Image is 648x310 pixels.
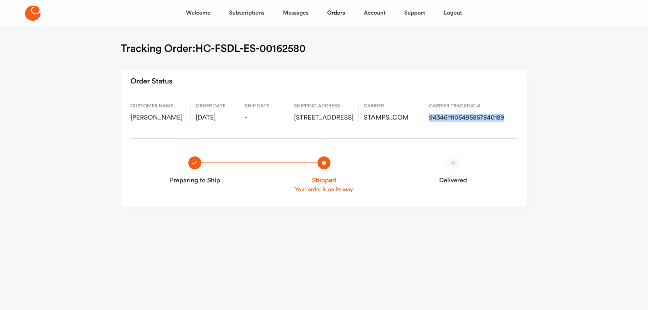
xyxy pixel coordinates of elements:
[364,103,419,110] span: Carrier
[294,114,354,122] span: [STREET_ADDRESS]
[121,42,306,55] h1: Tracking Order: HC-FSDL-ES-00162580
[364,3,386,23] a: Account
[245,114,284,122] span: -
[196,103,234,110] span: Order date
[130,103,185,110] span: Customer name
[429,103,513,110] span: Carrier Tracking #
[130,114,185,122] span: [PERSON_NAME]
[398,176,508,186] strong: Delivered
[283,3,309,23] a: Messages
[429,114,513,122] span: 9434611105495857840189
[444,3,462,23] a: Logout
[294,103,354,110] span: Shipping address
[186,3,210,23] a: Welcome
[245,103,284,110] span: Ship date
[229,3,264,23] a: Subscriptions
[404,3,425,23] a: Support
[269,186,379,194] p: Your order is on its way
[140,176,250,186] strong: Preparing to Ship
[327,3,345,23] a: Orders
[196,114,234,122] span: [DATE]
[364,114,419,122] span: STAMPS_COM
[130,75,172,89] h2: Order Status
[269,176,379,186] strong: Shipped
